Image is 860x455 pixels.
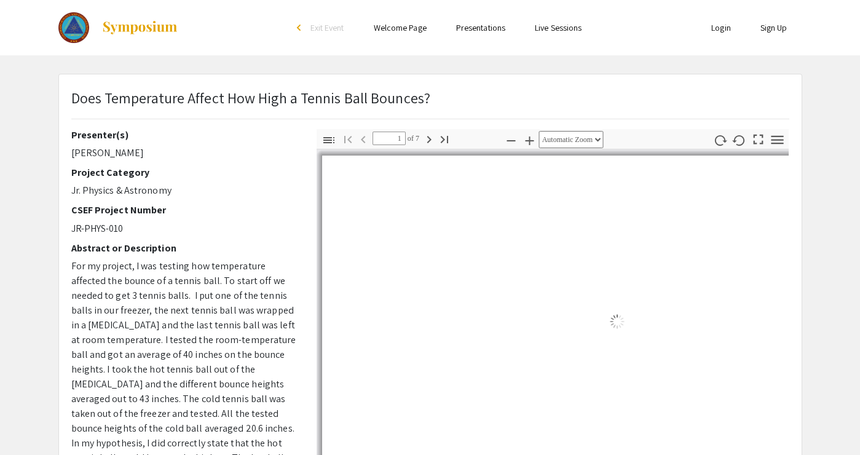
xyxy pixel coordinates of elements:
[709,131,730,149] button: Rotate Clockwise
[434,130,455,148] button: Go to Last Page
[58,12,179,43] a: The 2023 Colorado Science & Engineering Fair
[71,146,298,160] p: [PERSON_NAME]
[535,22,582,33] a: Live Sessions
[71,87,431,109] p: Does Temperature Affect How High a Tennis Ball Bounces?
[711,22,731,33] a: Login
[9,400,52,446] iframe: Chat
[58,12,90,43] img: The 2023 Colorado Science & Engineering Fair
[71,167,298,178] h2: Project Category
[297,24,304,31] div: arrow_back_ios
[539,131,604,148] select: Zoom
[71,221,298,236] p: JR-PHYS-010
[406,132,420,145] span: of 7
[337,130,358,148] button: Go to First Page
[310,22,344,33] span: Exit Event
[353,130,374,148] button: Previous Page
[419,130,440,148] button: Next Page
[519,131,540,149] button: Zoom In
[501,131,522,149] button: Zoom Out
[101,20,178,35] img: Symposium by ForagerOne
[71,129,298,141] h2: Presenter(s)
[728,131,749,149] button: Rotate Counterclockwise
[373,132,406,145] input: Page
[374,22,427,33] a: Welcome Page
[456,22,505,33] a: Presentations
[748,129,768,147] button: Switch to Presentation Mode
[71,204,298,216] h2: CSEF Project Number
[71,242,298,254] h2: Abstract or Description
[767,131,787,149] button: Tools
[760,22,787,33] a: Sign Up
[318,131,339,149] button: Toggle Sidebar
[71,183,298,198] p: Jr. Physics & Astronomy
